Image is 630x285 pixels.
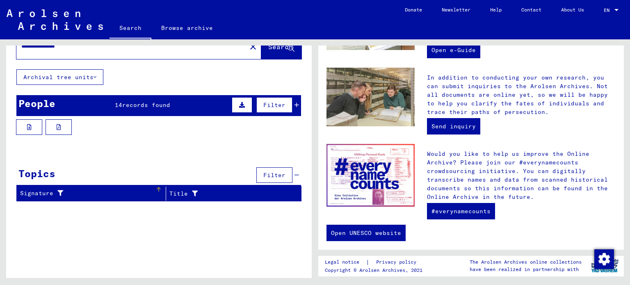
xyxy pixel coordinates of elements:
[151,18,223,38] a: Browse archive
[427,150,616,201] p: Would you like to help us improve the Online Archive? Please join our #everynamecounts crowdsourc...
[325,267,426,274] p: Copyright © Arolsen Archives, 2021
[325,258,366,267] a: Legal notice
[427,42,480,58] a: Open e-Guide
[20,189,155,198] div: Signature
[110,18,151,39] a: Search
[169,187,291,200] div: Title
[326,225,406,241] a: Open UNESCO website
[427,118,480,135] a: Send inquiry
[256,167,292,183] button: Filter
[7,9,103,30] img: Arolsen_neg.svg
[115,101,122,109] span: 14
[20,187,166,200] div: Signature
[18,96,55,111] div: People
[261,34,301,59] button: Search
[263,101,285,109] span: Filter
[594,249,614,269] div: Modification du consentement
[169,189,281,198] div: Title
[326,68,415,127] img: inquiries.jpg
[325,258,426,267] div: |
[589,255,620,276] img: yv_logo.png
[594,249,614,269] img: Modification du consentement
[263,171,285,179] span: Filter
[427,203,495,219] a: #everynamecounts
[470,266,582,273] p: have been realized in partnership with
[370,258,426,267] a: Privacy policy
[326,144,415,207] img: enc.jpg
[604,7,609,13] mat-select-trigger: EN
[268,43,293,51] span: Search
[427,73,616,116] p: In addition to conducting your own research, you can submit inquiries to the Arolsen Archives. No...
[470,258,582,266] p: The Arolsen Archives online collections
[248,42,258,52] mat-icon: close
[122,101,170,109] span: records found
[256,97,292,113] button: Filter
[245,38,261,55] button: Clear
[16,69,103,85] button: Archival tree units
